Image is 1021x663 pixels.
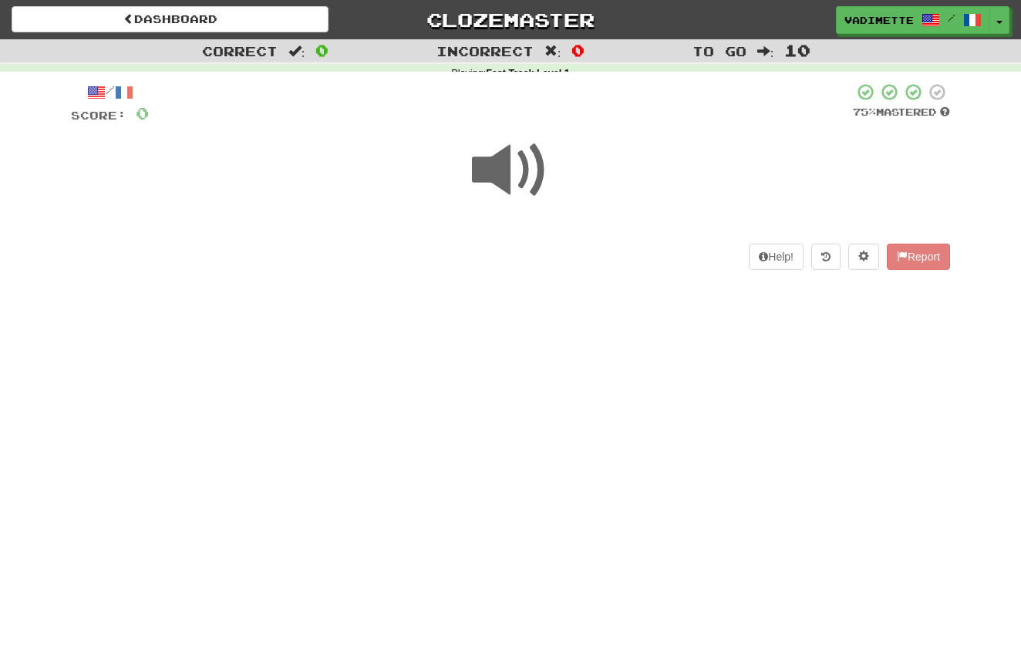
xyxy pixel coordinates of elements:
[12,6,329,32] a: Dashboard
[853,106,876,118] span: 75 %
[692,43,746,59] span: To go
[544,45,561,58] span: :
[352,6,669,33] a: Clozemaster
[71,82,149,102] div: /
[853,106,950,119] div: Mastered
[315,41,329,59] span: 0
[887,244,950,270] button: Report
[948,12,955,23] span: /
[784,41,810,59] span: 10
[836,6,990,34] a: vadimette /
[844,13,914,27] span: vadimette
[136,103,149,123] span: 0
[811,244,841,270] button: Round history (alt+y)
[571,41,585,59] span: 0
[436,43,534,59] span: Incorrect
[486,68,570,79] strong: Fast Track Level 1
[288,45,305,58] span: :
[749,244,804,270] button: Help!
[202,43,278,59] span: Correct
[757,45,774,58] span: :
[71,109,126,122] span: Score:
